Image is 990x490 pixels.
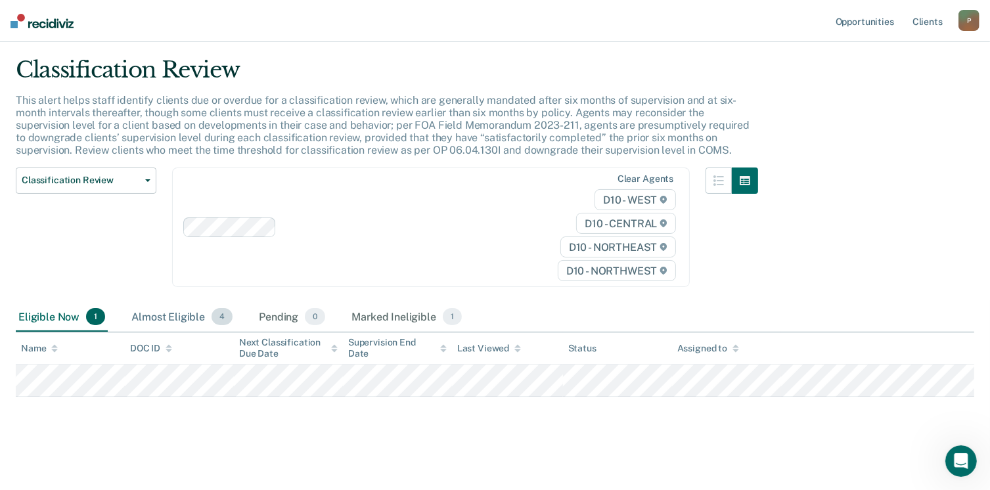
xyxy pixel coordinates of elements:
[256,303,328,332] div: Pending0
[568,343,596,354] div: Status
[16,94,750,157] p: This alert helps staff identify clients due or overdue for a classification review, which are gen...
[305,308,325,325] span: 0
[958,10,979,31] button: P
[558,260,676,281] span: D10 - NORTHWEST
[618,173,673,185] div: Clear agents
[348,337,447,359] div: Supervision End Date
[129,303,235,332] div: Almost Eligible4
[16,56,758,94] div: Classification Review
[86,308,105,325] span: 1
[11,14,74,28] img: Recidiviz
[576,213,676,234] span: D10 - CENTRAL
[349,303,464,332] div: Marked Ineligible1
[457,343,521,354] div: Last Viewed
[239,337,338,359] div: Next Classification Due Date
[595,189,676,210] span: D10 - WEST
[560,236,676,257] span: D10 - NORTHEAST
[21,343,58,354] div: Name
[945,445,977,477] iframe: Intercom live chat
[677,343,739,354] div: Assigned to
[16,303,108,332] div: Eligible Now1
[16,167,156,194] button: Classification Review
[22,175,140,186] span: Classification Review
[130,343,172,354] div: DOC ID
[443,308,462,325] span: 1
[212,308,233,325] span: 4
